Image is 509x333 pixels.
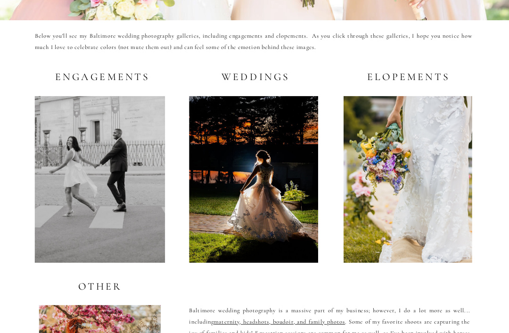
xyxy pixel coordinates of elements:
a: maternity, headshots, boudoir, and family photos [214,318,345,325]
h2: other [78,281,122,292]
p: Below you'll see my Baltimore wedding photography galleries, including engagements and elopements... [35,31,472,57]
a: Weddings [218,71,290,82]
h2: elopements [366,71,450,82]
a: engagements [55,71,145,82]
